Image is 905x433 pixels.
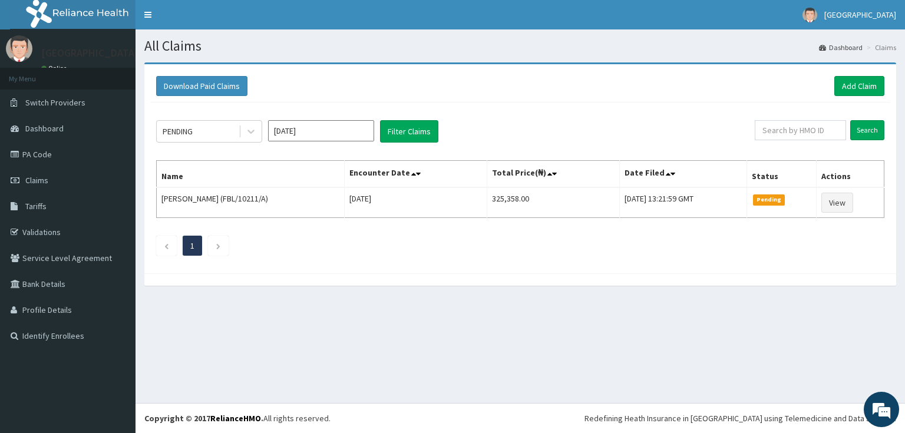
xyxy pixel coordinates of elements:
[144,413,263,424] strong: Copyright © 2017 .
[584,412,896,424] div: Redefining Heath Insurance in [GEOGRAPHIC_DATA] using Telemedicine and Data Science!
[824,9,896,20] span: [GEOGRAPHIC_DATA]
[6,35,32,62] img: User Image
[41,48,138,58] p: [GEOGRAPHIC_DATA]
[487,161,619,188] th: Total Price(₦)
[834,76,884,96] a: Add Claim
[345,161,487,188] th: Encounter Date
[163,125,193,137] div: PENDING
[157,187,345,218] td: [PERSON_NAME] (FBL/10211/A)
[216,240,221,251] a: Next page
[487,187,619,218] td: 325,358.00
[210,413,261,424] a: RelianceHMO
[157,161,345,188] th: Name
[25,201,47,211] span: Tariffs
[819,42,863,52] a: Dashboard
[136,403,905,433] footer: All rights reserved.
[850,120,884,140] input: Search
[41,64,70,72] a: Online
[753,194,785,205] span: Pending
[864,42,896,52] li: Claims
[802,8,817,22] img: User Image
[380,120,438,143] button: Filter Claims
[25,97,85,108] span: Switch Providers
[144,38,896,54] h1: All Claims
[619,187,747,218] td: [DATE] 13:21:59 GMT
[25,175,48,186] span: Claims
[747,161,817,188] th: Status
[164,240,169,251] a: Previous page
[345,187,487,218] td: [DATE]
[268,120,374,141] input: Select Month and Year
[190,240,194,251] a: Page 1 is your current page
[25,123,64,134] span: Dashboard
[619,161,747,188] th: Date Filed
[755,120,846,140] input: Search by HMO ID
[817,161,884,188] th: Actions
[156,76,247,96] button: Download Paid Claims
[821,193,853,213] a: View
